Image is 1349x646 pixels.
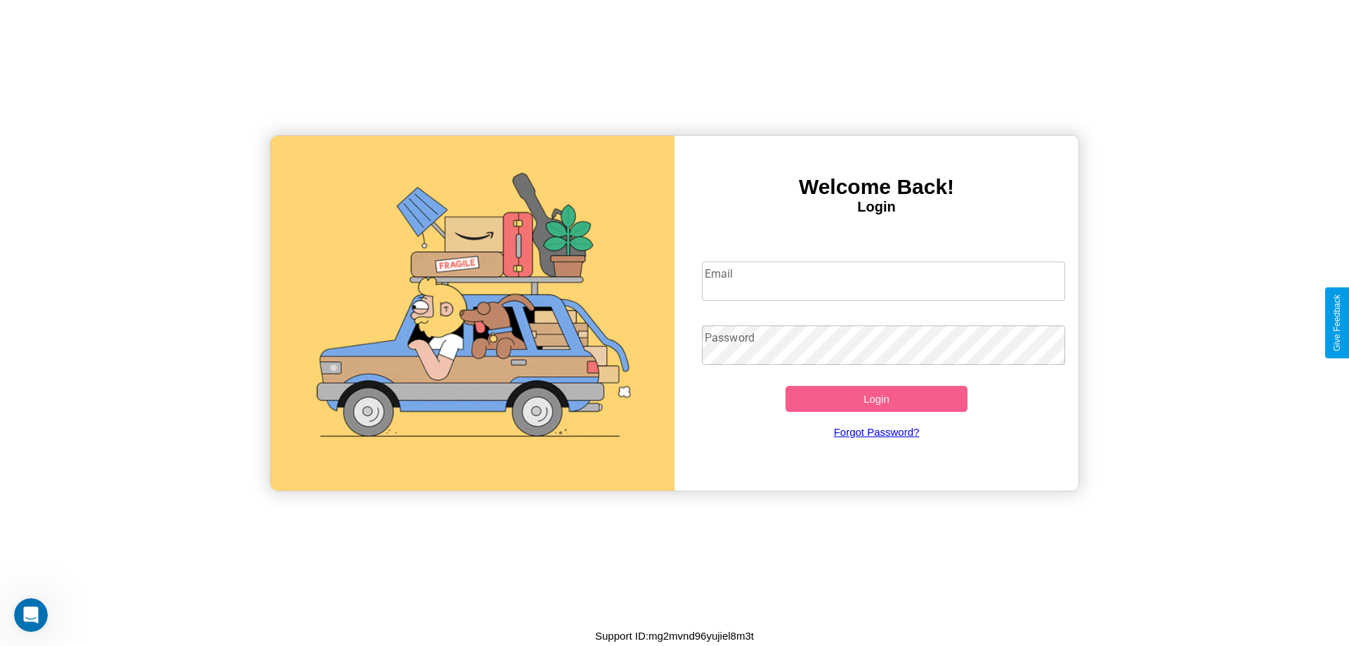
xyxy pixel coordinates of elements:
[674,175,1078,199] h3: Welcome Back!
[674,199,1078,215] h4: Login
[595,626,754,645] p: Support ID: mg2mvnd96yujiel8m3t
[14,598,48,632] iframe: Intercom live chat
[786,386,967,412] button: Login
[271,136,674,491] img: gif
[1332,295,1342,351] div: Give Feedback
[695,412,1059,452] a: Forgot Password?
